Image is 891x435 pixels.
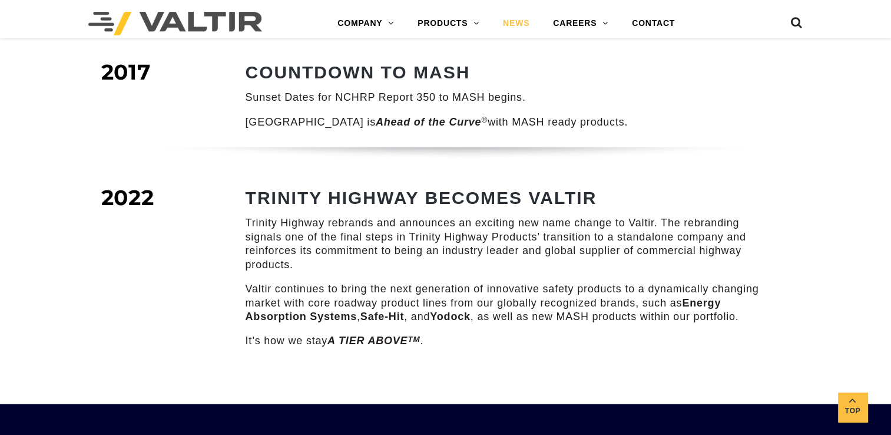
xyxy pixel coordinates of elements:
a: CAREERS [541,12,620,35]
span: Top [838,404,867,418]
strong: TRINITY HIGHWAY BECOMES VALTIR [246,188,597,207]
strong: COUNTDOWN TO MASH [246,62,471,82]
img: Valtir [88,12,262,35]
a: PRODUCTS [406,12,491,35]
a: Top [838,393,867,422]
sup: ® [481,116,488,124]
em: A TIER ABOVE [327,335,420,347]
sup: TM [408,335,420,344]
p: It’s how we stay . [246,334,767,348]
em: Ahead of the Curve [376,116,481,128]
a: COMPANY [326,12,406,35]
p: Trinity Highway rebrands and announces an exciting new name change to Valtir. The rebranding sign... [246,216,767,272]
a: CONTACT [620,12,687,35]
strong: Safe-Hit [360,311,404,322]
strong: Yodock [430,311,470,322]
a: NEWS [491,12,541,35]
span: 2017 [101,59,151,85]
span: 2022 [101,184,154,210]
p: Valtir continues to bring the next generation of innovative safety products to a dynamically chan... [246,282,767,324]
p: [GEOGRAPHIC_DATA] is with MASH ready products. [246,116,767,129]
p: Sunset Dates for NCHRP Report 350 to MASH begins. [246,91,767,104]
